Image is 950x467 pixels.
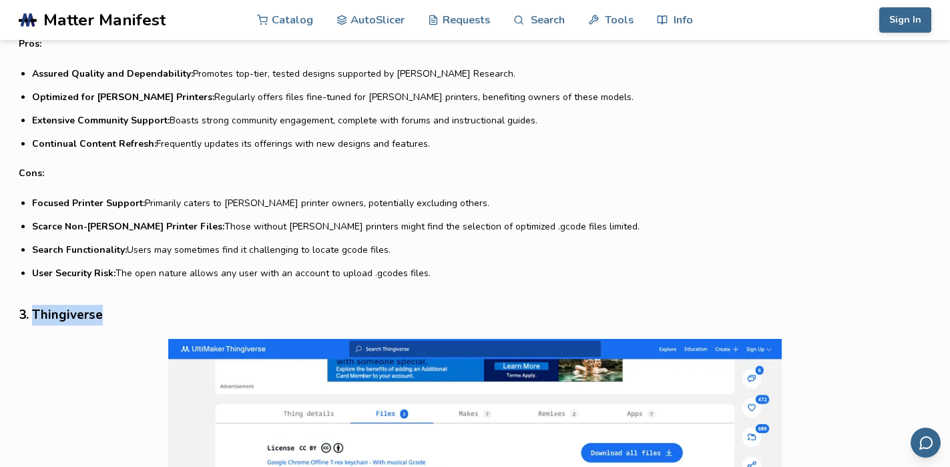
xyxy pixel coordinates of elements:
strong: User Security Risk: [32,267,115,280]
li: Users may sometimes find it challenging to locate gcode files. [32,243,931,257]
strong: Continual Content Refresh: [32,137,156,150]
strong: Extensive Community Support: [32,114,170,127]
li: Boasts strong community engagement, complete with forums and instructional guides. [32,113,931,127]
li: Frequently updates its offerings with new designs and features. [32,137,931,151]
strong: Focused Printer Support: [32,197,145,209]
h3: 3. Thingiverse [19,305,931,326]
li: The open nature allows any user with an account to upload .gcodes files. [32,266,931,280]
button: Sign In [879,7,931,33]
strong: Assured Quality and Dependability: [32,67,193,80]
strong: Cons: [19,167,44,179]
strong: Pros: [19,37,41,50]
strong: Optimized for [PERSON_NAME] Printers: [32,91,214,103]
li: Regularly offers files fine-tuned for [PERSON_NAME] printers, benefiting owners of these models. [32,90,931,104]
li: Those without [PERSON_NAME] printers might find the selection of optimized .gcode files limited. [32,219,931,233]
strong: Search Functionality: [32,244,127,256]
strong: Scarce Non-[PERSON_NAME] Printer Files: [32,220,224,233]
button: Send feedback via email [911,428,941,458]
li: Primarily caters to [PERSON_NAME] printer owners, potentially excluding others. [32,196,931,210]
span: Matter Manifest [43,11,166,29]
li: Promotes top-tier, tested designs supported by [PERSON_NAME] Research. [32,67,931,81]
